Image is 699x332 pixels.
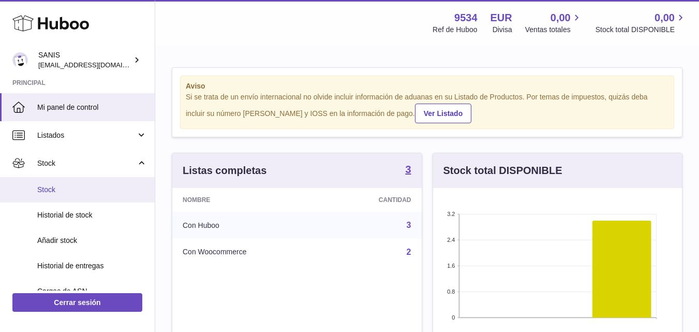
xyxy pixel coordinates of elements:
span: Historial de entregas [37,261,147,271]
a: 3 [405,164,411,177]
span: Listados [37,131,136,140]
strong: 9534 [454,11,478,25]
strong: 3 [405,164,411,175]
a: 2 [407,248,411,256]
th: Cantidad [325,188,422,212]
span: Stock total DISPONIBLE [596,25,687,35]
span: Ventas totales [525,25,583,35]
text: 2.4 [447,237,455,243]
a: 0,00 Ventas totales [525,11,583,35]
div: SANIS [38,50,131,70]
span: [EMAIL_ADDRESS][DOMAIN_NAME] [38,61,152,69]
span: Cargas de ASN [37,286,147,296]
div: Ref de Huboo [433,25,477,35]
th: Nombre [172,188,325,212]
h3: Listas completas [183,164,266,178]
text: 0.8 [447,288,455,295]
td: Con Huboo [172,212,325,239]
text: 0 [452,314,455,321]
span: Mi panel de control [37,103,147,112]
strong: Aviso [186,81,668,91]
span: 0,00 [655,11,675,25]
span: Historial de stock [37,210,147,220]
div: Si se trata de un envío internacional no olvide incluir información de aduanas en su Listado de P... [186,92,668,123]
text: 1.6 [447,263,455,269]
a: Ver Listado [415,104,471,123]
a: Cerrar sesión [12,293,142,312]
span: Stock [37,185,147,195]
a: 0,00 Stock total DISPONIBLE [596,11,687,35]
td: Con Woocommerce [172,239,325,266]
text: 3.2 [447,211,455,217]
h3: Stock total DISPONIBLE [443,164,562,178]
span: Añadir stock [37,236,147,246]
a: 3 [407,221,411,229]
div: Divisa [493,25,512,35]
img: ccx@sanimusic.net [12,52,28,68]
span: 0,00 [551,11,571,25]
span: Stock [37,158,136,168]
strong: EUR [490,11,512,25]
